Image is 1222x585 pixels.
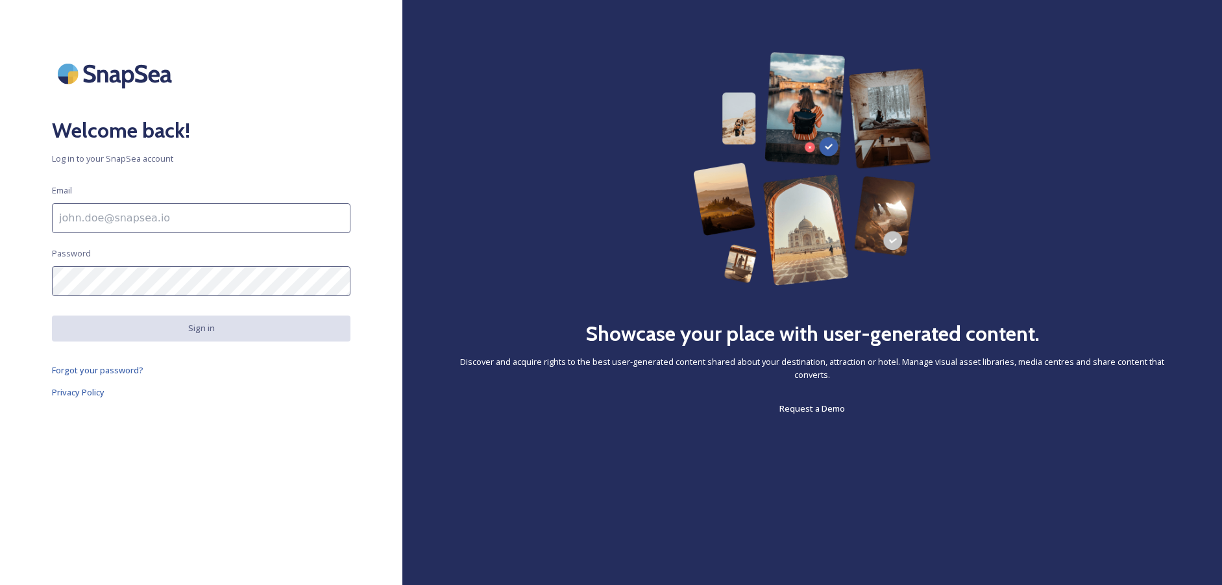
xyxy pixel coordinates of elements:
[52,184,72,197] span: Email
[779,403,845,414] span: Request a Demo
[52,115,350,146] h2: Welcome back!
[52,203,350,233] input: john.doe@snapsea.io
[693,52,932,286] img: 63b42ca75bacad526042e722_Group%20154-p-800.png
[52,52,182,95] img: SnapSea Logo
[52,364,143,376] span: Forgot your password?
[779,401,845,416] a: Request a Demo
[52,247,91,260] span: Password
[52,386,104,398] span: Privacy Policy
[585,318,1040,349] h2: Showcase your place with user-generated content.
[52,316,350,341] button: Sign in
[52,362,350,378] a: Forgot your password?
[454,356,1170,380] span: Discover and acquire rights to the best user-generated content shared about your destination, att...
[52,384,350,400] a: Privacy Policy
[52,153,350,165] span: Log in to your SnapSea account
